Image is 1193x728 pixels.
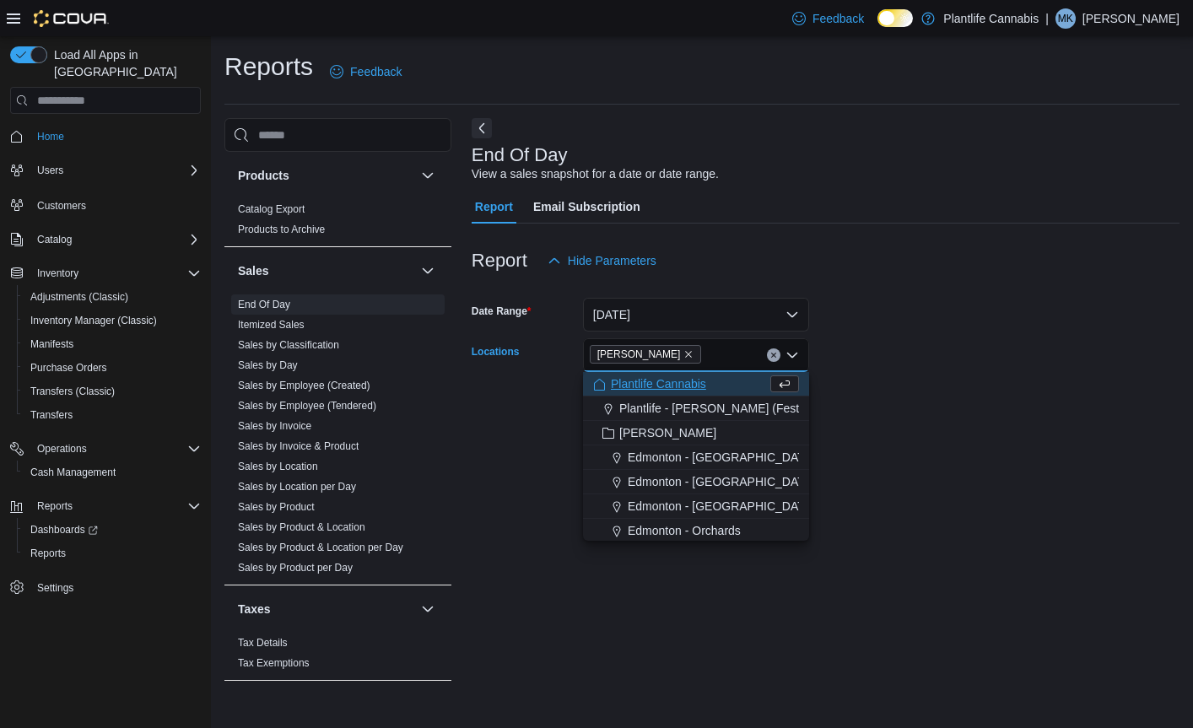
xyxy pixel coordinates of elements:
[238,203,305,215] a: Catalog Export
[37,581,73,595] span: Settings
[238,339,339,351] a: Sales by Classification
[812,10,864,27] span: Feedback
[418,165,438,186] button: Products
[350,63,402,80] span: Feedback
[619,424,716,441] span: [PERSON_NAME]
[583,445,809,470] button: Edmonton - [GEOGRAPHIC_DATA]
[30,439,94,459] button: Operations
[767,348,780,362] button: Clear input
[238,601,414,617] button: Taxes
[418,599,438,619] button: Taxes
[238,359,298,371] a: Sales by Day
[323,55,408,89] a: Feedback
[583,494,809,519] button: Edmonton - [GEOGRAPHIC_DATA]
[238,520,365,534] span: Sales by Product & Location
[30,263,201,283] span: Inventory
[628,473,815,490] span: Edmonton - [GEOGRAPHIC_DATA]
[24,287,201,307] span: Adjustments (Classic)
[34,10,109,27] img: Cova
[583,298,809,332] button: [DATE]
[24,381,201,402] span: Transfers (Classic)
[472,118,492,138] button: Next
[30,439,201,459] span: Operations
[24,405,201,425] span: Transfers
[683,349,694,359] button: Remove Leduc from selection in this group
[238,299,290,310] a: End Of Day
[238,601,271,617] h3: Taxes
[238,167,414,184] button: Products
[17,518,208,542] a: Dashboards
[238,379,370,392] span: Sales by Employee (Created)
[238,637,288,649] a: Tax Details
[30,337,73,351] span: Manifests
[568,252,656,269] span: Hide Parameters
[238,380,370,391] a: Sales by Employee (Created)
[619,400,821,417] span: Plantlife - [PERSON_NAME] (Festival)
[238,318,305,332] span: Itemized Sales
[628,498,815,515] span: Edmonton - [GEOGRAPHIC_DATA]
[3,228,208,251] button: Catalog
[30,314,157,327] span: Inventory Manager (Classic)
[238,338,339,352] span: Sales by Classification
[418,261,438,281] button: Sales
[30,578,80,598] a: Settings
[3,159,208,182] button: Users
[30,229,201,250] span: Catalog
[224,50,313,84] h1: Reports
[238,460,318,473] span: Sales by Location
[24,334,80,354] a: Manifests
[24,310,164,331] a: Inventory Manager (Classic)
[1058,8,1073,29] span: MK
[785,348,799,362] button: Close list of options
[3,437,208,461] button: Operations
[47,46,201,80] span: Load All Apps in [GEOGRAPHIC_DATA]
[877,27,878,28] span: Dark Mode
[1045,8,1049,29] p: |
[472,165,719,183] div: View a sales snapshot for a date or date range.
[30,229,78,250] button: Catalog
[224,294,451,585] div: Sales
[3,575,208,600] button: Settings
[597,346,681,363] span: [PERSON_NAME]
[238,298,290,311] span: End Of Day
[30,408,73,422] span: Transfers
[238,656,310,670] span: Tax Exemptions
[24,358,201,378] span: Purchase Orders
[533,190,640,224] span: Email Subscription
[238,636,288,650] span: Tax Details
[24,405,79,425] a: Transfers
[238,501,315,513] a: Sales by Product
[1082,8,1180,29] p: [PERSON_NAME]
[238,359,298,372] span: Sales by Day
[30,290,128,304] span: Adjustments (Classic)
[30,577,201,598] span: Settings
[30,127,71,147] a: Home
[24,520,201,540] span: Dashboards
[24,287,135,307] a: Adjustments (Classic)
[583,470,809,494] button: Edmonton - [GEOGRAPHIC_DATA]
[238,541,403,554] span: Sales by Product & Location per Day
[238,224,325,235] a: Products to Archive
[30,496,201,516] span: Reports
[1055,8,1076,29] div: Matt Kutera
[37,164,63,177] span: Users
[30,263,85,283] button: Inventory
[541,244,663,278] button: Hide Parameters
[238,521,365,533] a: Sales by Product & Location
[3,124,208,148] button: Home
[238,262,414,279] button: Sales
[472,305,532,318] label: Date Range
[590,345,702,364] span: Leduc
[3,494,208,518] button: Reports
[24,462,201,483] span: Cash Management
[37,499,73,513] span: Reports
[583,372,809,396] button: Plantlife Cannabis
[3,262,208,285] button: Inventory
[238,223,325,236] span: Products to Archive
[224,633,451,680] div: Taxes
[30,385,115,398] span: Transfers (Classic)
[238,439,359,453] span: Sales by Invoice & Product
[10,117,201,644] nav: Complex example
[238,561,353,574] span: Sales by Product per Day
[472,251,527,271] h3: Report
